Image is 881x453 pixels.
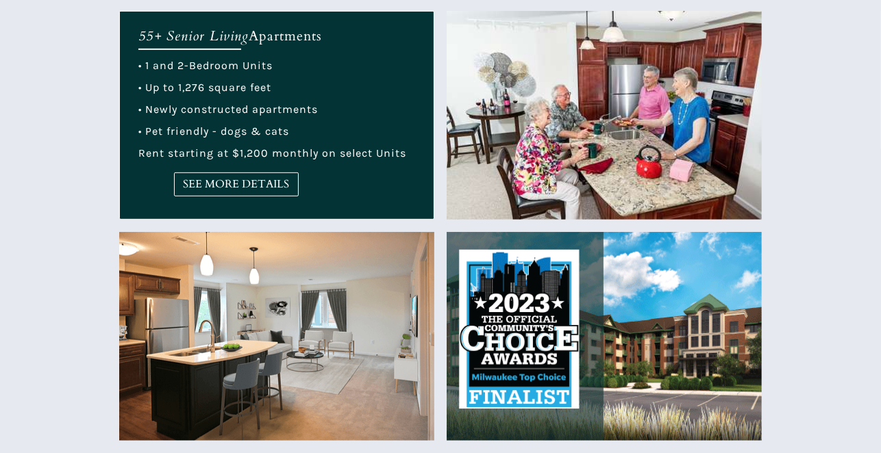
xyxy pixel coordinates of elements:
[138,125,289,138] span: • Pet friendly - dogs & cats
[249,27,322,45] span: Apartments
[138,103,318,116] span: • Newly constructed apartments
[138,146,406,159] span: Rent starting at $1,200 monthly on select Units
[138,59,273,72] span: • 1 and 2-Bedroom Units
[174,172,299,196] a: SEE MORE DETAILS
[138,27,249,45] em: 55+ Senior Living
[175,178,298,191] span: SEE MORE DETAILS
[138,81,271,94] span: • Up to 1,276 square feet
